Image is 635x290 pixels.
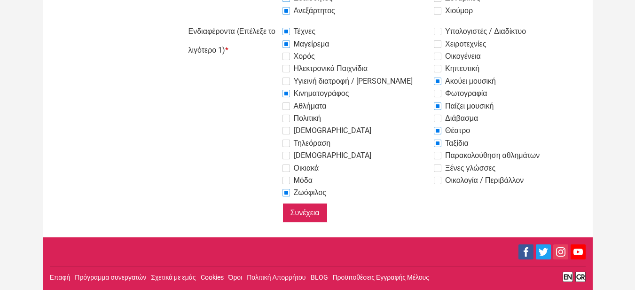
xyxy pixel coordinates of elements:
[282,138,331,149] label: Τηλεόραση
[282,51,315,62] label: Χορός
[282,39,329,50] label: Μαγείρεμα
[282,203,328,223] input: Συνέχεια
[282,63,368,74] label: Ηλεκτρονικά Παιχνίδια
[434,150,540,161] label: Παρακολούθηση αθλημάτων
[434,76,496,87] label: Ακούει μουσική
[282,125,371,136] label: [DEMOGRAPHIC_DATA]
[50,274,71,281] a: Επαφή
[553,244,568,259] a: Instagram
[282,5,335,16] label: Ανεξάρτητος
[151,274,196,281] a: Σχετικά με εμάς
[282,113,321,124] label: Πολιτική
[282,150,371,161] label: [DEMOGRAPHIC_DATA]
[282,175,313,186] label: Μόδα
[434,39,486,50] label: Χειροτεχνίες
[434,5,473,16] label: Χιούμορ
[434,26,526,37] label: Υπολογιστές / Διαδίκτυο
[282,76,413,87] label: Υγιεινή διατροφή / [PERSON_NAME]
[434,51,481,62] label: Οικογένεια
[282,26,315,37] label: Τέχνες
[311,274,328,281] a: BLOG
[434,63,479,74] label: Κηπευτική
[434,175,524,186] label: Οικολογία / Περιβάλλον
[518,244,533,259] a: Facebook
[247,274,306,281] a: Πολιτική Απορρήτου
[434,88,487,99] label: Φωτογραφία
[188,22,278,60] label: Ενδιαφέροντα (Επέλεξε το λιγότερο 1)
[228,274,243,281] a: Όροι
[434,163,495,174] label: Ξένες γλώσσες
[282,187,326,198] label: Ζωόφιλος
[536,244,551,259] a: Twitter
[434,101,494,112] label: Παίζει μουσική
[434,138,469,149] label: Ταξίδια
[434,125,470,136] label: Θέατρο
[201,274,224,281] a: Cookies
[434,113,478,124] label: Διάβασμα
[571,244,586,259] a: YouTube
[282,101,327,112] label: Αθλήματα
[282,163,319,174] label: Οικιακά
[282,88,349,99] label: Κινηματογράφος
[75,274,146,281] a: Πρόγραμμα συνεργατών
[333,274,429,281] a: Προϋποθέσεις Εγγραφής Μέλους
